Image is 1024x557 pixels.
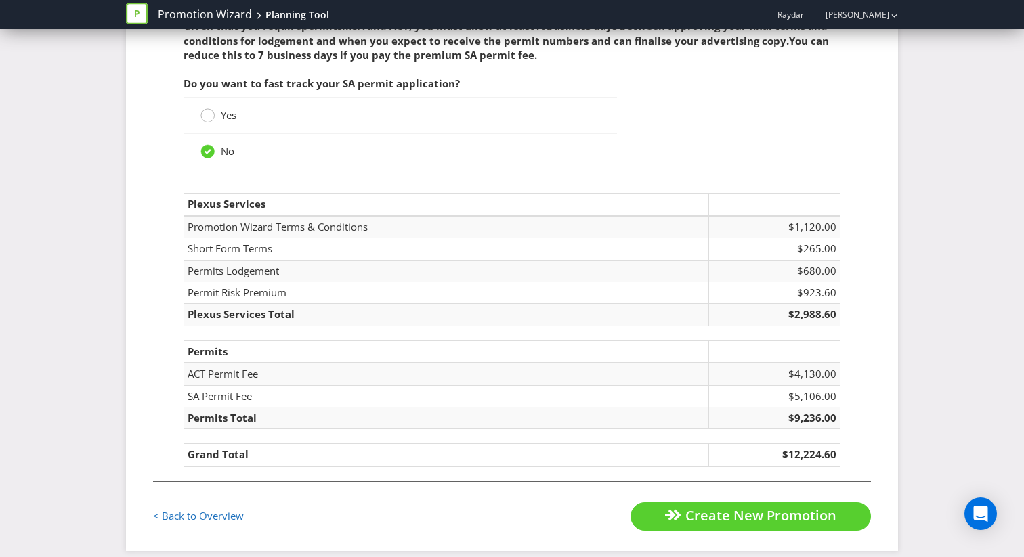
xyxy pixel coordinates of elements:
[709,238,840,260] td: $265.00
[709,282,840,303] td: $923.60
[184,194,709,216] td: Plexus Services
[184,216,709,238] td: Promotion Wizard Terms & Conditions
[184,76,460,90] span: Do you want to fast track your SA permit application?
[184,407,709,429] td: Permits Total
[709,363,840,385] td: $4,130.00
[709,260,840,282] td: $680.00
[158,7,252,22] a: Promotion Wizard
[184,282,709,303] td: Permit Risk Premium
[184,444,709,466] td: Grand Total
[812,9,889,20] a: [PERSON_NAME]
[221,144,234,158] span: No
[265,8,329,22] div: Planning Tool
[221,108,236,122] span: Yes
[184,340,709,363] td: Permits
[184,238,709,260] td: Short Form Terms
[777,9,804,20] span: Raydar
[631,502,871,531] button: Create New Promotion
[709,216,840,238] td: $1,120.00
[709,385,840,407] td: $5,106.00
[964,497,997,530] div: Open Intercom Messenger
[153,509,244,522] a: < Back to Overview
[184,304,709,326] td: Plexus Services Total
[184,260,709,282] td: Permits Lodgement
[184,19,828,47] span: business days between approving your final terms and conditions for lodgement and when you expect...
[709,407,840,429] td: $9,236.00
[184,34,829,62] span: You can reduce this to 7 business days if you pay the premium SA permit fee.
[184,385,709,407] td: SA Permit Fee
[184,363,709,385] td: ACT Permit Fee
[709,444,840,466] td: $12,224.60
[685,506,836,525] span: Create New Promotion
[709,304,840,326] td: $2,988.60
